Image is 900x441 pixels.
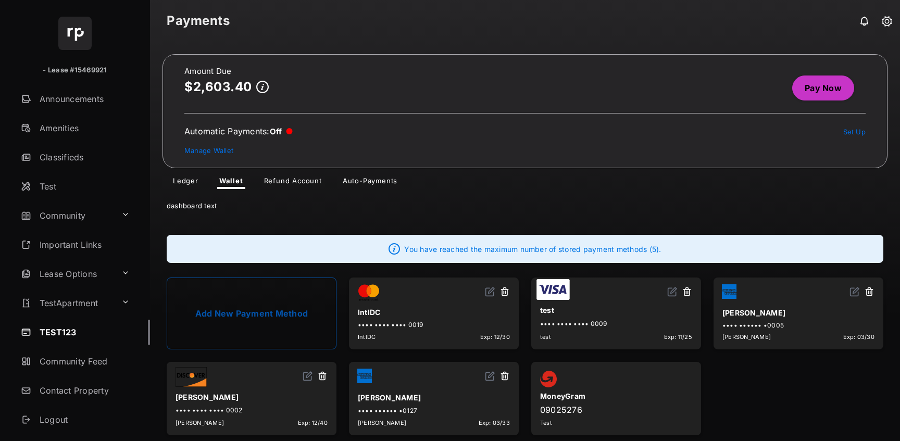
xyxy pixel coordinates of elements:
span: [PERSON_NAME] [358,419,406,426]
img: svg+xml;base64,PHN2ZyB4bWxucz0iaHR0cDovL3d3dy53My5vcmcvMjAwMC9zdmciIHdpZHRoPSI2NCIgaGVpZ2h0PSI2NC... [58,17,92,50]
div: 09025276 [540,405,692,415]
div: [PERSON_NAME] [358,389,510,406]
img: svg+xml;base64,PHN2ZyB2aWV3Qm94PSIwIDAgMjQgMjQiIHdpZHRoPSIxNiIgaGVpZ2h0PSIxNiIgZmlsbD0ibm9uZSIgeG... [303,371,313,381]
span: Exp: 03/33 [479,419,510,426]
span: Exp: 12/30 [480,333,510,341]
a: Community [17,203,117,228]
div: IntlDC [358,304,510,321]
a: TEST123 [17,320,150,345]
p: - Lease #15469921 [43,65,107,75]
h2: Amount Due [184,67,269,75]
span: Exp: 11/25 [664,333,692,341]
a: Lease Options [17,261,117,286]
img: svg+xml;base64,PHN2ZyB2aWV3Qm94PSIwIDAgMjQgMjQiIHdpZHRoPSIxNiIgaGVpZ2h0PSIxNiIgZmlsbD0ibm9uZSIgeG... [667,286,678,297]
div: •••• •••• •••• 0009 [540,320,692,327]
a: Logout [17,407,150,432]
a: Ledger [165,177,207,189]
span: test [540,333,551,341]
div: MoneyGram [540,387,692,405]
div: [PERSON_NAME] [176,388,328,406]
a: Refund Account [256,177,330,189]
div: dashboard text [150,189,900,218]
span: [PERSON_NAME] [722,333,771,341]
p: $2,603.40 [184,80,252,94]
span: Exp: 12/40 [298,419,328,426]
div: •••• •••••• •0005 [722,321,874,329]
div: •••• •••• •••• 0019 [358,321,510,329]
div: test [540,301,692,319]
a: Community Feed [17,349,150,374]
a: TestApartment [17,291,117,316]
strong: Payments [167,15,230,27]
a: Announcements [17,86,150,111]
a: Test [17,174,150,199]
a: Manage Wallet [184,146,233,155]
img: svg+xml;base64,PHN2ZyB2aWV3Qm94PSIwIDAgMjQgMjQiIHdpZHRoPSIxNiIgaGVpZ2h0PSIxNiIgZmlsbD0ibm9uZSIgeG... [485,286,495,297]
img: svg+xml;base64,PHN2ZyB2aWV3Qm94PSIwIDAgMjQgMjQiIHdpZHRoPSIxNiIgaGVpZ2h0PSIxNiIgZmlsbD0ibm9uZSIgeG... [485,371,495,381]
a: Auto-Payments [334,177,406,189]
div: [PERSON_NAME] [722,304,874,321]
a: Set Up [843,128,866,136]
a: Contact Property [17,378,150,403]
div: •••• •••• •••• 0002 [176,406,328,414]
span: IntlDC [358,333,376,341]
span: [PERSON_NAME] [176,419,224,426]
div: Automatic Payments : [184,126,293,136]
span: Exp: 03/30 [843,333,874,341]
a: Classifieds [17,145,150,170]
a: Amenities [17,116,150,141]
span: Off [270,127,282,136]
a: Wallet [211,177,252,189]
span: Test [540,419,552,426]
img: svg+xml;base64,PHN2ZyB2aWV3Qm94PSIwIDAgMjQgMjQiIHdpZHRoPSIxNiIgaGVpZ2h0PSIxNiIgZmlsbD0ibm9uZSIgeG... [849,286,860,297]
div: You have reached the maximum number of stored payment methods (5). [167,235,883,263]
a: Important Links [17,232,134,257]
div: •••• •••••• •0127 [358,407,510,414]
